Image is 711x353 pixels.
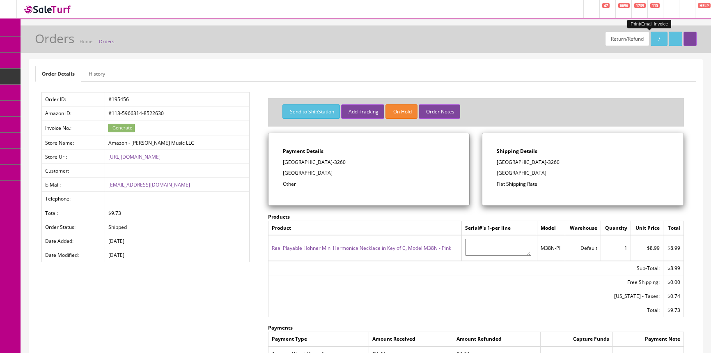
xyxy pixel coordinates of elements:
td: Model [537,221,565,235]
p: [GEOGRAPHIC_DATA] [283,169,455,177]
p: [GEOGRAPHIC_DATA]-3260 [497,159,669,166]
td: $8.99 [663,235,684,261]
td: Store Url: [42,150,105,164]
td: Quantity [601,221,631,235]
p: Flat Shipping Rate [497,180,669,188]
td: $0.00 [663,275,684,289]
button: Add Tracking [341,104,384,119]
span: 1739 [634,3,646,8]
td: Total: [268,303,663,317]
a: [EMAIL_ADDRESS][DOMAIN_NAME] [108,181,190,188]
td: #113-5966314-8522630 [105,106,250,120]
button: On Hold [385,104,417,119]
span: 47 [602,3,610,8]
td: Capture Funds [540,332,612,346]
td: Sub-Total: [268,261,663,275]
td: Serial#'s 1-per line [461,221,537,235]
a: Real Playable Hohner Mini Harmonica Necklace in Key of C, Model M38N - Pink [272,245,451,251]
td: Unit Price [631,221,663,235]
img: SaleTurf [23,4,72,15]
td: Payment Type [268,332,369,346]
td: E-Mail: [42,178,105,192]
a: Return/Refund [605,32,649,46]
a: Orders [99,38,114,44]
p: [GEOGRAPHIC_DATA] [497,169,669,177]
td: Invoice No.: [42,120,105,136]
td: Amazon - [PERSON_NAME] Music LLC [105,136,250,150]
strong: Shipping Details [497,148,537,155]
td: Default [565,235,601,261]
td: $9.73 [105,206,250,220]
a: Order Details [35,66,81,82]
strong: Products [268,213,290,220]
td: Customer: [42,164,105,178]
td: Total [663,221,684,235]
td: $0.74 [663,289,684,303]
span: 6696 [618,3,630,8]
td: $8.99 [631,235,663,261]
td: Order ID: [42,92,105,106]
button: Generate [108,124,135,132]
td: [DATE] [105,234,250,248]
td: #195456 [105,92,250,106]
td: Total: [42,206,105,220]
td: Amount Received [369,332,453,346]
td: Amount Refunded [453,332,540,346]
td: Telephone: [42,192,105,206]
td: Shipped [105,220,250,234]
td: Warehouse [565,221,601,235]
td: Date Added: [42,234,105,248]
td: Amazon ID: [42,106,105,120]
td: 1 [601,235,631,261]
td: $9.73 [663,303,684,317]
p: [GEOGRAPHIC_DATA]-3260 [283,159,455,166]
td: Free Shipping: [268,275,663,289]
td: [DATE] [105,248,250,262]
td: Product [268,221,461,235]
span: 115 [650,3,660,8]
td: $8.99 [663,261,684,275]
a: / [651,32,667,46]
button: Order Notes [419,104,460,119]
div: Print/Email Invoice [627,20,671,28]
td: Date Modified: [42,248,105,262]
p: Other [283,180,455,188]
td: Store Name: [42,136,105,150]
h1: Orders [35,32,74,45]
a: History [82,66,112,82]
a: [URL][DOMAIN_NAME] [108,153,161,160]
td: [US_STATE] - Taxes: [268,289,663,303]
strong: Payment Details [283,148,323,155]
strong: Payments [268,324,293,331]
button: Send to ShipStation [282,104,340,119]
span: HELP [698,3,711,8]
td: Order Status: [42,220,105,234]
a: Home [80,38,92,44]
td: M38N-PI [537,235,565,261]
td: Payment Note [613,332,684,346]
